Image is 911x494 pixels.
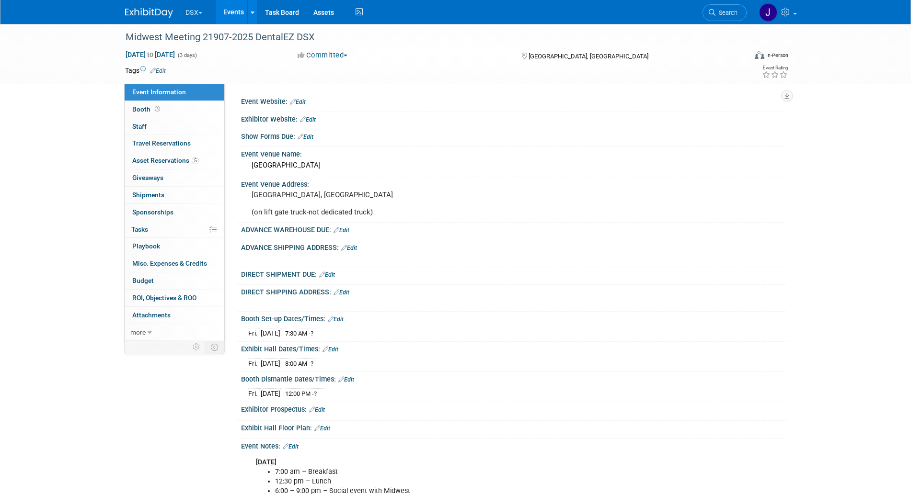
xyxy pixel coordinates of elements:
div: Midwest Meeting 21907-2025 DentalEZ DSX [122,29,732,46]
span: (3 days) [177,52,197,58]
span: 8:00 AM - [285,360,313,367]
a: Edit [323,346,338,353]
a: Travel Reservations [125,135,224,152]
div: [GEOGRAPHIC_DATA] [248,158,779,173]
span: more [130,328,146,336]
span: Event Information [132,88,186,96]
td: Fri. [248,388,261,398]
span: ? [314,390,317,397]
td: [DATE] [261,328,280,338]
a: Edit [341,245,357,251]
img: ExhibitDay [125,8,173,18]
span: Sponsorships [132,208,173,216]
div: Exhibit Hall Floor Plan: [241,421,786,433]
span: Misc. Expenses & Credits [132,259,207,267]
span: Asset Reservations [132,157,199,164]
div: Show Forms Due: [241,129,786,142]
a: Asset Reservations5 [125,152,224,169]
button: Committed [294,50,351,60]
td: Tags [125,66,166,75]
span: Booth [132,105,162,113]
span: Staff [132,123,147,130]
a: Shipments [125,187,224,203]
span: Playbook [132,242,160,250]
pre: [GEOGRAPHIC_DATA], [GEOGRAPHIC_DATA] (on lift gate truck-not dedicated truck) [252,191,458,216]
a: ROI, Objectives & ROO [125,290,224,306]
a: Search [703,4,747,21]
a: Edit [319,271,335,278]
li: 7:00 am – Breakfast [275,467,675,477]
div: Event Venue Name: [241,147,786,159]
li: 12:30 pm – Lunch [275,477,675,486]
a: Edit [314,425,330,432]
a: Edit [283,443,299,450]
div: Exhibit Hall Dates/Times: [241,342,786,354]
td: [DATE] [261,388,280,398]
a: Sponsorships [125,204,224,221]
a: Playbook [125,238,224,255]
a: Edit [150,67,166,74]
span: Tasks [131,225,148,233]
div: Event Website: [241,94,786,107]
img: Justin Newborn [759,3,777,22]
span: 5 [192,157,199,164]
span: Attachments [132,311,171,319]
div: Event Venue Address: [241,177,786,189]
a: Giveaways [125,169,224,186]
a: Edit [300,116,316,123]
a: Tasks [125,221,224,238]
div: Booth Set-up Dates/Times: [241,312,786,324]
td: Toggle Event Tabs [205,341,224,353]
div: DIRECT SHIPPING ADDRESS: [241,285,786,297]
a: Edit [334,289,349,296]
span: Search [715,9,738,16]
span: to [146,51,155,58]
span: [DATE] [DATE] [125,50,175,59]
div: ADVANCE SHIPPING ADDRESS: [241,240,786,253]
span: Giveaways [132,174,163,181]
span: ? [311,330,313,337]
span: Travel Reservations [132,139,191,147]
a: Booth [125,101,224,118]
div: In-Person [766,52,788,59]
span: 12:00 PM - [285,390,317,397]
u: [DATE] [256,458,277,466]
div: Exhibitor Prospectus: [241,402,786,415]
a: Event Information [125,84,224,101]
a: Attachments [125,307,224,324]
div: ADVANCE WAREHOUSE DUE: [241,223,786,235]
a: Edit [309,406,325,413]
a: Misc. Expenses & Credits [125,255,224,272]
a: Edit [338,376,354,383]
div: Exhibitor Website: [241,112,786,124]
div: Event Notes: [241,439,786,451]
div: Event Format [690,50,789,64]
div: Event Rating [762,66,788,70]
img: Format-Inperson.png [755,51,764,59]
div: DIRECT SHIPMENT DUE: [241,267,786,280]
span: ? [311,360,313,367]
a: Staff [125,118,224,135]
a: Edit [328,316,344,323]
span: Booth not reserved yet [153,105,162,112]
a: Edit [298,134,313,140]
td: [DATE] [261,358,280,368]
a: Edit [290,99,306,105]
span: ROI, Objectives & ROO [132,294,196,302]
td: Personalize Event Tab Strip [188,341,205,353]
a: Edit [334,227,349,234]
a: Budget [125,272,224,289]
span: [GEOGRAPHIC_DATA], [GEOGRAPHIC_DATA] [529,53,648,60]
span: 7:30 AM - [285,330,313,337]
a: more [125,324,224,341]
td: Fri. [248,358,261,368]
span: Budget [132,277,154,284]
span: Shipments [132,191,164,199]
div: Booth Dismantle Dates/Times: [241,372,786,384]
td: Fri. [248,328,261,338]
